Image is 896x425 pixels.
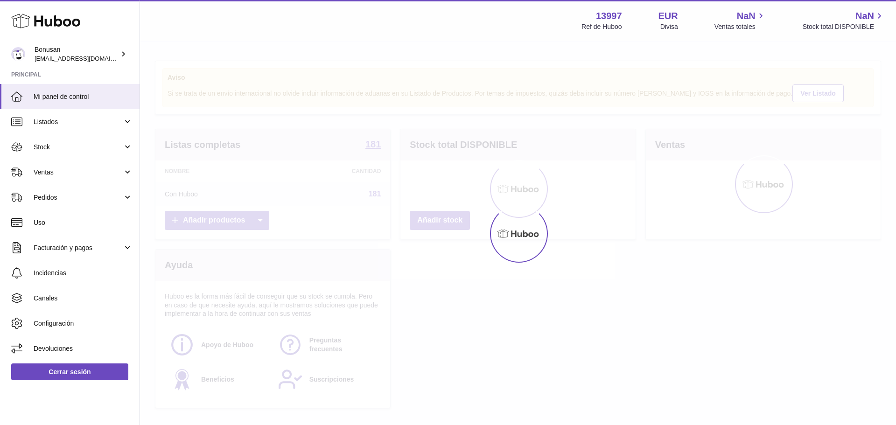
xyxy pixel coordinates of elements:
span: Devoluciones [34,344,133,353]
span: NaN [737,10,756,22]
span: Configuración [34,319,133,328]
strong: EUR [658,10,678,22]
span: [EMAIL_ADDRESS][DOMAIN_NAME] [35,55,137,62]
a: Cerrar sesión [11,363,128,380]
div: Divisa [660,22,678,31]
div: Bonusan [35,45,119,63]
a: NaN Stock total DISPONIBLE [803,10,885,31]
span: Stock [34,143,123,152]
span: Ventas [34,168,123,177]
strong: 13997 [596,10,622,22]
span: Ventas totales [714,22,766,31]
div: Ref de Huboo [581,22,622,31]
img: info@bonusan.es [11,47,25,61]
span: Facturación y pagos [34,244,123,252]
span: Listados [34,118,123,126]
span: NaN [855,10,874,22]
span: Canales [34,294,133,303]
span: Pedidos [34,193,123,202]
span: Incidencias [34,269,133,278]
span: Stock total DISPONIBLE [803,22,885,31]
span: Mi panel de control [34,92,133,101]
a: NaN Ventas totales [714,10,766,31]
span: Uso [34,218,133,227]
